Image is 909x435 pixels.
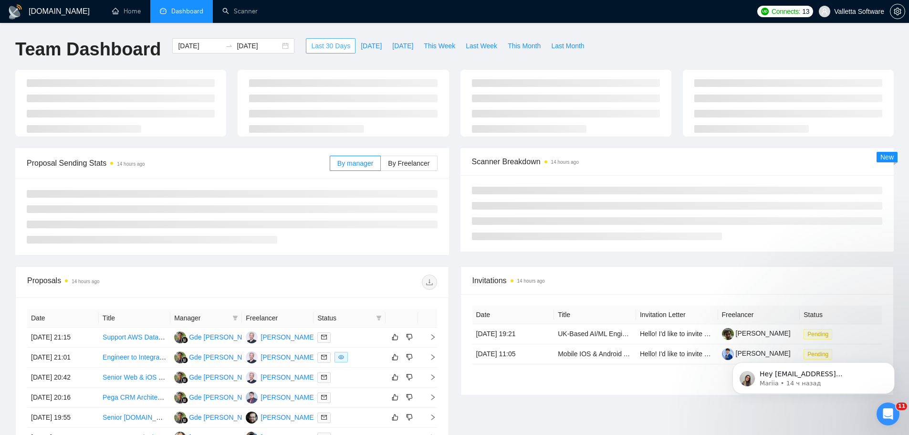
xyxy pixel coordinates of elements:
td: UK-Based AI/ML Engineer for Applied Research Project [554,324,636,344]
span: dislike [406,353,413,361]
img: GK [174,412,186,424]
td: Support AWS Data Engineering & DevOps Projects [99,328,170,348]
a: UK-Based AI/ML Engineer for Applied Research Project [558,330,722,338]
a: Senior Web & iOS Scraping Engineer [103,373,213,381]
span: eye [338,354,344,360]
span: Status [317,313,372,323]
button: setting [890,4,905,19]
img: upwork-logo.png [761,8,769,15]
span: Manager [174,313,229,323]
button: dislike [404,412,415,423]
th: Freelancer [242,309,313,328]
button: like [389,331,401,343]
span: By Freelancer [388,159,429,167]
a: AA[PERSON_NAME] [246,373,315,381]
a: GKGde [PERSON_NAME] [174,393,259,401]
button: like [389,412,401,423]
th: Date [27,309,99,328]
td: Senior Web & iOS Scraping Engineer [99,368,170,388]
a: Pega CRM Architect // Streaming Data to [PERSON_NAME] [103,393,281,401]
img: AA [246,351,258,363]
a: AA[PERSON_NAME] [246,353,315,361]
span: to [225,42,233,50]
span: Scanner Breakdown [472,156,883,168]
span: New [880,153,894,161]
span: filter [230,311,240,325]
img: gigradar-bm.png [181,357,188,363]
button: dislike [404,392,415,403]
button: [DATE] [387,38,418,53]
span: 13 [802,6,809,17]
div: [PERSON_NAME] [261,332,315,342]
a: AA[PERSON_NAME] [246,333,315,340]
button: Last 30 Days [306,38,355,53]
span: dislike [406,393,413,401]
td: [DATE] 20:16 [27,388,99,408]
th: Freelancer [718,306,800,324]
a: DS[PERSON_NAME] [246,393,315,401]
img: c1i1uGg5H7QUH61k5vEFmrCCw2oKr7wQuOGc-XIS7mT60rILUZP1kJL_5PjNNGFdjG [722,328,734,340]
span: mail [321,374,327,380]
span: [DATE] [392,41,413,51]
span: swap-right [225,42,233,50]
a: Engineer to Integrate Stripe Connect into Platform [103,353,251,361]
a: AP[PERSON_NAME] [246,413,315,421]
span: mail [321,354,327,360]
a: GKGde [PERSON_NAME] [174,373,259,381]
span: right [422,394,436,401]
span: Last 30 Days [311,41,350,51]
span: filter [232,315,238,321]
div: Gde [PERSON_NAME] [189,352,259,362]
time: 14 hours ago [117,161,145,167]
span: Connects: [772,6,800,17]
div: [PERSON_NAME] [261,352,315,362]
span: mail [321,334,327,340]
img: GK [174,371,186,383]
a: Senior [DOMAIN_NAME] Core Backend Developer Needed [103,414,279,421]
button: [DATE] [355,38,387,53]
td: Engineer to Integrate Stripe Connect into Platform [99,348,170,368]
div: Gde [PERSON_NAME] [189,392,259,403]
img: gigradar-bm.png [181,397,188,403]
button: This Month [502,38,546,53]
div: Proposals [27,275,232,290]
img: logo [8,4,23,20]
span: like [392,393,398,401]
img: AA [246,331,258,343]
td: [DATE] 20:42 [27,368,99,388]
button: Last Month [546,38,589,53]
a: searchScanner [222,7,258,15]
button: dislike [404,331,415,343]
span: [DATE] [361,41,382,51]
img: DS [246,392,258,403]
img: AA [246,371,258,383]
span: like [392,353,398,361]
time: 14 hours ago [72,279,99,284]
span: user [821,8,828,15]
button: dislike [404,351,415,363]
td: [DATE] 21:01 [27,348,99,368]
a: GKGde [PERSON_NAME] [174,333,259,340]
span: right [422,374,436,381]
span: like [392,414,398,421]
span: Pending [804,329,832,340]
td: [DATE] 19:55 [27,408,99,428]
div: [PERSON_NAME] [261,392,315,403]
span: right [422,414,436,421]
td: [DATE] 19:21 [472,324,554,344]
td: Mobile IOS & Android App [554,344,636,364]
a: Pending [804,330,836,338]
time: 14 hours ago [517,278,545,284]
span: 11 [896,403,907,410]
span: right [422,334,436,340]
img: gigradar-bm.png [181,417,188,424]
span: Proposal Sending Stats [27,157,330,169]
div: [PERSON_NAME] [261,372,315,382]
span: By manager [337,159,373,167]
img: AP [246,412,258,424]
span: mail [321,394,327,400]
